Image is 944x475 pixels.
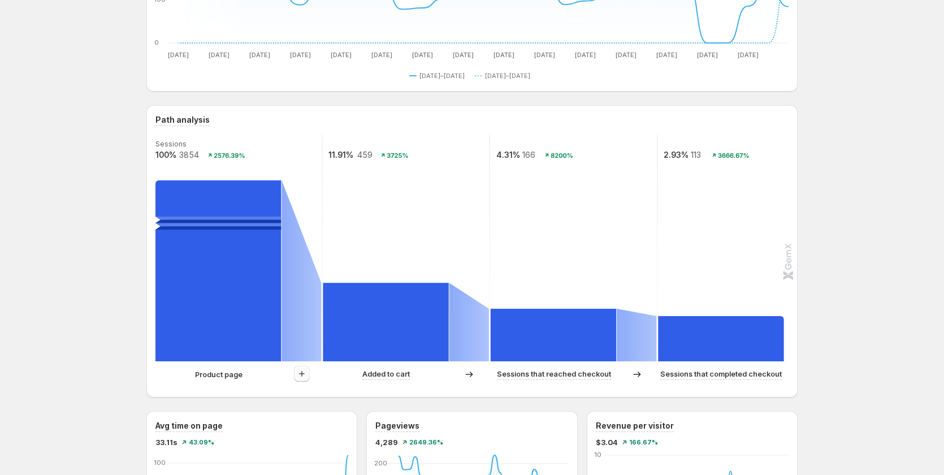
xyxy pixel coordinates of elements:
text: [DATE] [249,51,270,59]
span: 2649.36% [409,439,443,446]
text: [DATE] [738,51,759,59]
text: 3666.67% [718,152,750,159]
h3: Path analysis [155,114,210,126]
text: 11.91% [328,150,353,159]
button: [DATE]–[DATE] [475,69,535,83]
text: 10 [595,451,601,459]
text: [DATE] [290,51,311,59]
span: $3.04 [596,437,618,448]
text: 200 [374,459,387,467]
text: 100 [154,459,166,467]
text: [DATE] [493,51,514,59]
h3: Revenue per visitor [596,420,674,431]
text: 166 [522,150,535,159]
text: [DATE] [168,51,189,59]
h3: Avg time on page [155,420,223,431]
span: 43.09% [189,439,214,446]
text: [DATE] [209,51,229,59]
text: 2576.39% [214,152,245,159]
span: [DATE]–[DATE] [485,71,530,80]
text: [DATE] [453,51,474,59]
text: [DATE] [371,51,392,59]
p: Product page [195,369,243,380]
text: [DATE] [331,51,352,59]
text: 100% [155,150,176,159]
path: Added to cart: 459 [323,283,448,361]
text: 2.93% [664,150,688,159]
text: 113 [691,150,701,159]
h3: Pageviews [375,420,419,431]
span: [DATE]–[DATE] [419,71,465,80]
button: [DATE]–[DATE] [409,69,469,83]
text: [DATE] [575,51,596,59]
text: [DATE] [616,51,636,59]
text: Sessions [155,140,187,148]
text: 8200% [551,152,573,159]
text: 3854 [179,150,199,159]
text: [DATE] [697,51,718,59]
p: Added to cart [362,368,410,379]
text: [DATE] [534,51,555,59]
text: 0 [154,38,159,46]
text: 459 [357,150,373,159]
text: 4.31% [496,150,520,159]
text: [DATE] [656,51,677,59]
p: Sessions that reached checkout [497,368,611,379]
text: 3725% [387,152,408,159]
span: 4,289 [375,437,398,448]
p: Sessions that completed checkout [660,368,782,379]
path: Sessions that completed checkout: 113 [658,316,783,361]
span: 166.67% [629,439,658,446]
span: 33.11s [155,437,177,448]
text: [DATE] [412,51,433,59]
